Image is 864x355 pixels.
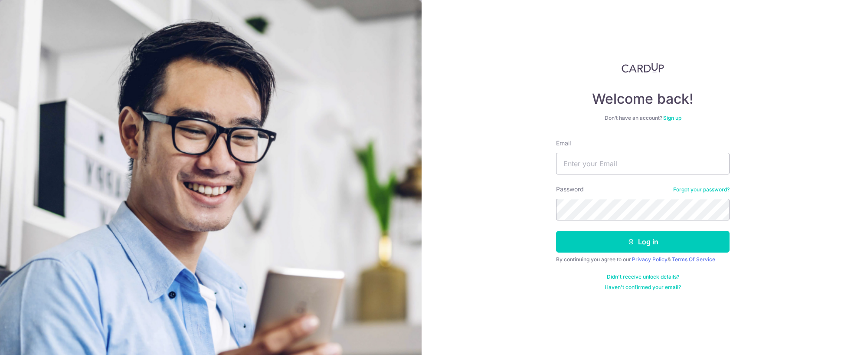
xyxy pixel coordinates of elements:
label: Email [556,139,571,148]
div: Don’t have an account? [556,115,730,122]
h4: Welcome back! [556,90,730,108]
a: Forgot your password? [673,186,730,193]
a: Haven't confirmed your email? [605,284,681,291]
a: Sign up [663,115,681,121]
button: Log in [556,231,730,253]
input: Enter your Email [556,153,730,174]
label: Password [556,185,584,194]
a: Terms Of Service [672,256,715,263]
a: Privacy Policy [632,256,668,263]
a: Didn't receive unlock details? [607,273,679,280]
img: CardUp Logo [622,62,664,73]
div: By continuing you agree to our & [556,256,730,263]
